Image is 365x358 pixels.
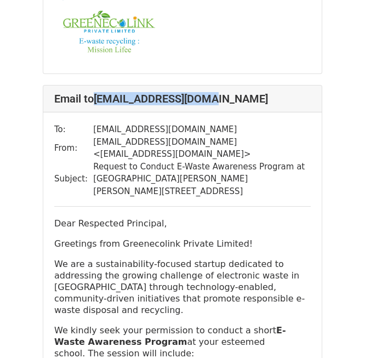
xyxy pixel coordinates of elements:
[54,9,164,54] img: AIorK4yTiw3jveHCJ9YN2fnGIAo00y5773kvRiolaLhmE9whMPctOg-zMHt7sQYAF96p_ae-xvDJjM8MJqUu
[310,305,365,358] iframe: Chat Widget
[54,123,93,136] td: To:
[54,161,93,198] td: Subject:
[54,238,311,249] p: Greetings from Greenecolink Private Limited!
[54,136,93,161] td: From:
[54,92,311,105] h4: Email to [EMAIL_ADDRESS][DOMAIN_NAME]
[54,325,286,347] strong: E-Waste Awareness Program
[93,123,311,136] td: [EMAIL_ADDRESS][DOMAIN_NAME]
[54,218,311,229] p: Dear Respected Principal,
[54,258,311,316] p: We are a sustainability-focused startup dedicated to addressing the growing challenge of electron...
[93,136,311,161] td: [EMAIL_ADDRESS][DOMAIN_NAME] < [EMAIL_ADDRESS][DOMAIN_NAME] >
[93,161,311,198] td: Request to Conduct E-Waste Awareness Program at [GEOGRAPHIC_DATA][PERSON_NAME][PERSON_NAME][STREE...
